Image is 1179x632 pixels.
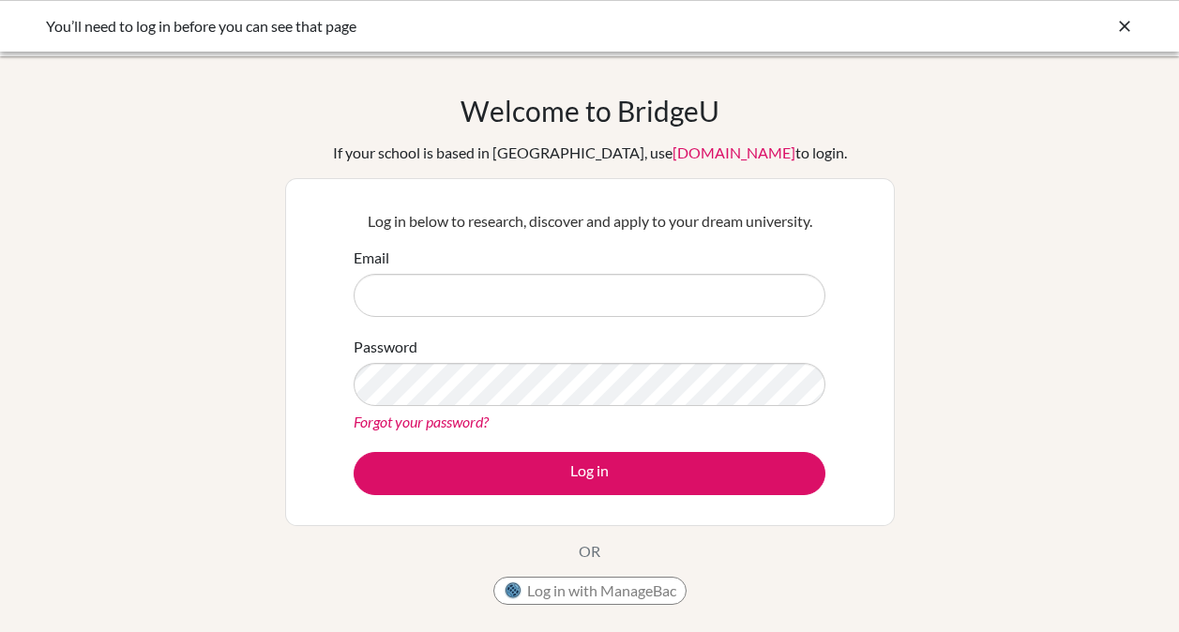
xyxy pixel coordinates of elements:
p: OR [579,540,600,563]
h1: Welcome to BridgeU [461,94,719,128]
label: Password [354,336,417,358]
button: Log in with ManageBac [493,577,687,605]
a: Forgot your password? [354,413,489,430]
div: You’ll need to log in before you can see that page [46,15,853,38]
a: [DOMAIN_NAME] [673,143,795,161]
label: Email [354,247,389,269]
button: Log in [354,452,825,495]
div: If your school is based in [GEOGRAPHIC_DATA], use to login. [333,142,847,164]
p: Log in below to research, discover and apply to your dream university. [354,210,825,233]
